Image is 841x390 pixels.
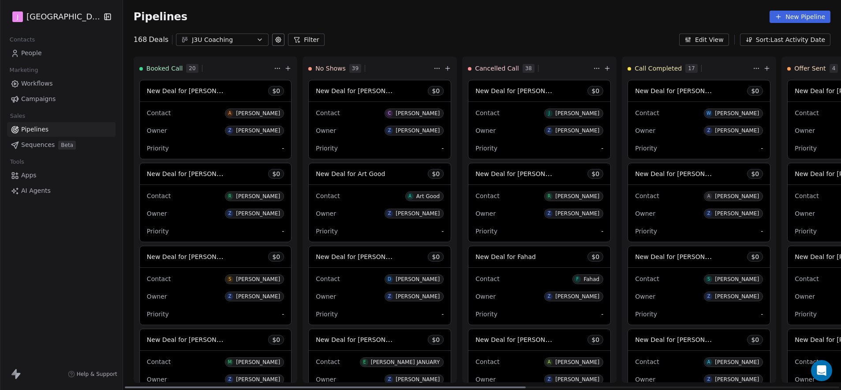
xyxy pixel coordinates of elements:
span: New Deal for [PERSON_NAME] [147,169,240,178]
div: Z [228,293,232,300]
span: $ 0 [272,86,280,95]
span: Owner [316,127,336,134]
div: [PERSON_NAME] [555,210,599,217]
div: [PERSON_NAME] [715,376,759,382]
div: [PERSON_NAME] [715,293,759,300]
span: 4 [830,64,838,73]
div: No Shows39 [308,57,432,80]
div: R [228,193,232,200]
span: - [282,144,284,153]
span: New Deal for [PERSON_NAME] [147,252,240,261]
span: $ 0 [751,252,759,261]
div: A [548,359,551,366]
div: Z [388,293,391,300]
div: R [548,193,551,200]
a: Workflows [7,76,116,91]
div: Z [228,376,232,383]
div: [PERSON_NAME] [236,276,280,282]
span: - [441,144,444,153]
div: New Deal for [PERSON_NAME]$0ContactA[PERSON_NAME]OwnerZ[PERSON_NAME]Priority- [628,163,770,242]
span: Owner [147,376,167,383]
span: - [601,310,603,319]
span: Contact [635,109,659,116]
div: [PERSON_NAME] [555,193,599,199]
span: Contact [635,358,659,365]
div: [PERSON_NAME] [715,127,759,134]
span: Offer Sent [794,64,826,73]
span: - [761,310,763,319]
span: Contact [475,275,499,282]
span: New Deal for Fahad [475,253,536,260]
span: Owner [316,210,336,217]
span: New Deal for [PERSON_NAME] [475,169,568,178]
span: Sales [6,109,29,123]
span: Cancelled Call [475,64,519,73]
span: Priority [795,145,817,152]
span: - [441,310,444,319]
span: Contact [147,358,171,365]
span: Priority [795,311,817,318]
span: 20 [186,64,198,73]
span: Priority [475,145,497,152]
span: Owner [795,376,815,383]
span: $ 0 [272,335,280,344]
div: Open Intercom Messenger [811,360,832,381]
span: Contact [475,109,499,116]
span: Pipelines [21,125,49,134]
span: Owner [635,210,655,217]
div: Cancelled Call38 [468,57,591,80]
span: 38 [523,64,535,73]
span: Owner [147,127,167,134]
a: SequencesBeta [7,138,116,152]
button: Sort: Last Activity Date [740,34,830,46]
a: Campaigns [7,92,116,106]
div: [PERSON_NAME] [396,110,440,116]
span: Owner [316,376,336,383]
span: Priority [475,311,497,318]
span: Contact [795,275,819,282]
span: Contact [795,192,819,199]
div: J [549,110,550,117]
div: S [228,276,231,283]
span: Priority [316,228,338,235]
div: Z [388,376,391,383]
div: E [363,359,366,366]
div: Z [707,293,710,300]
span: Marketing [6,64,42,77]
span: Contact [795,358,819,365]
span: Owner [635,376,655,383]
div: Z [228,210,232,217]
span: Owner [147,293,167,300]
span: Sequences [21,140,55,150]
span: $ 0 [272,169,280,178]
span: Workflows [21,79,53,88]
span: J [17,12,19,21]
span: Deals [149,34,168,45]
span: - [761,227,763,236]
span: - [761,144,763,153]
a: Pipelines [7,122,116,137]
span: Contact [147,109,171,116]
div: [PERSON_NAME] [236,193,280,199]
div: [PERSON_NAME] [555,127,599,134]
span: Priority [147,311,169,318]
div: Z [548,210,551,217]
span: Owner [147,210,167,217]
div: 168 [134,34,168,45]
div: Booked Call20 [139,57,272,80]
span: $ 0 [751,335,759,344]
span: AI Agents [21,186,51,195]
div: New Deal for Fahad$0ContactFFahadOwnerZ[PERSON_NAME]Priority- [468,246,611,325]
span: Contact [316,109,340,116]
div: [PERSON_NAME] [396,276,440,282]
span: Contact [147,275,171,282]
div: [PERSON_NAME] [236,293,280,300]
span: Owner [795,210,815,217]
span: No Shows [315,64,346,73]
span: Contact [635,192,659,199]
div: New Deal for [PERSON_NAME]$0ContactS[PERSON_NAME]OwnerZ[PERSON_NAME]Priority- [628,246,770,325]
div: [PERSON_NAME] [555,359,599,365]
span: Contact [316,275,340,282]
div: [PERSON_NAME] [396,127,440,134]
span: Owner [795,293,815,300]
